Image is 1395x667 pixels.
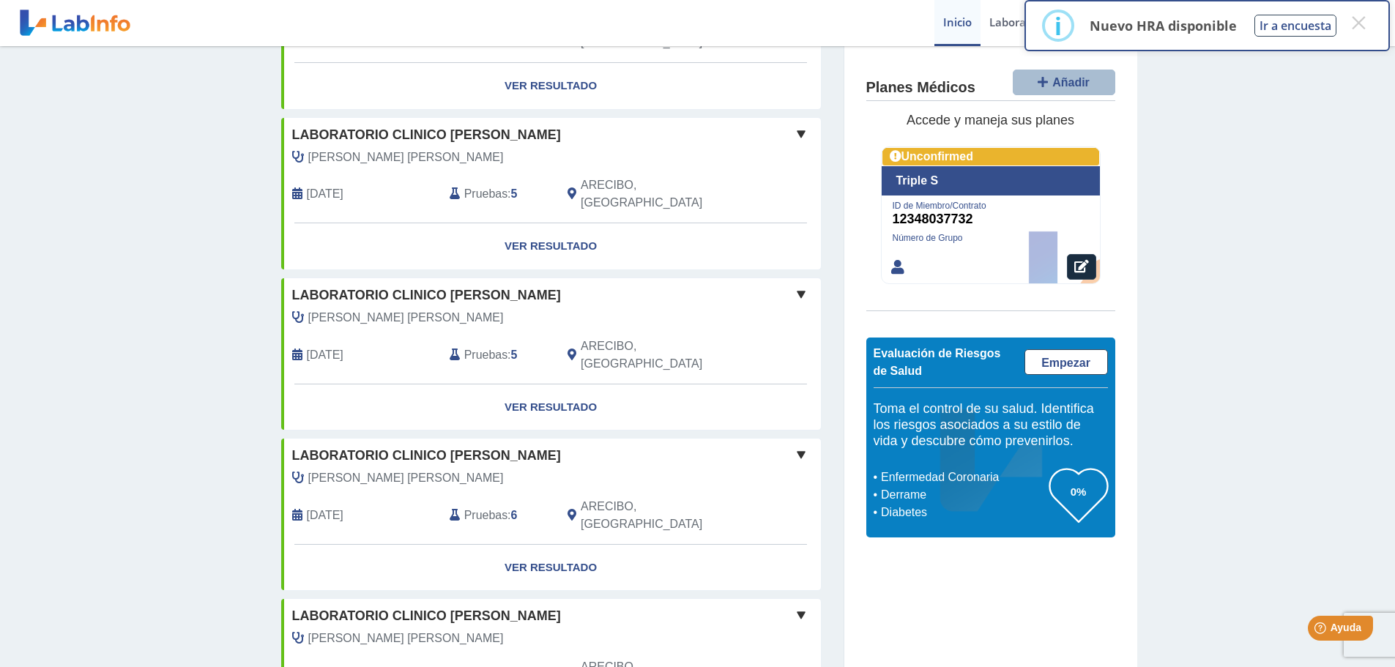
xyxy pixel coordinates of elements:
[1052,76,1090,89] span: Añadir
[439,176,557,212] div: :
[1013,70,1115,95] button: Añadir
[877,504,1049,521] li: Diabetes
[581,498,743,533] span: ARECIBO, PR
[292,125,561,145] span: Laboratorio Clinico [PERSON_NAME]
[874,402,1108,450] h5: Toma el control de su salud. Identifica los riesgos asociados a su estilo de vida y descubre cómo...
[308,630,504,647] span: Rivera Riestra, Victor
[1049,482,1108,501] h3: 0%
[1254,15,1336,37] button: Ir a encuesta
[907,113,1074,128] span: Accede y maneja sus planes
[464,507,507,524] span: Pruebas
[1041,357,1090,369] span: Empezar
[464,185,507,203] span: Pruebas
[1345,10,1372,36] button: Close this dialog
[511,349,518,361] b: 5
[281,545,821,591] a: Ver Resultado
[308,149,504,166] span: Rivera Riestra, Victor
[874,347,1001,377] span: Evaluación de Riesgos de Salud
[581,176,743,212] span: ARECIBO, PR
[1265,610,1379,651] iframe: Help widget launcher
[581,338,743,373] span: ARECIBO, PR
[464,346,507,364] span: Pruebas
[1090,17,1237,34] p: Nuevo HRA disponible
[511,509,518,521] b: 6
[1024,349,1108,375] a: Empezar
[307,185,343,203] span: 2023-12-07
[281,223,821,269] a: Ver Resultado
[308,309,504,327] span: Rivera Riestra, Victor
[292,606,561,626] span: Laboratorio Clinico [PERSON_NAME]
[511,187,518,200] b: 5
[292,446,561,466] span: Laboratorio Clinico [PERSON_NAME]
[866,80,975,97] h4: Planes Médicos
[281,63,821,109] a: Ver Resultado
[281,384,821,431] a: Ver Resultado
[439,498,557,533] div: :
[307,507,343,524] span: 2023-08-17
[1054,12,1062,39] div: i
[292,286,561,305] span: Laboratorio Clinico [PERSON_NAME]
[877,469,1049,486] li: Enfermedad Coronaria
[308,469,504,487] span: Rivera Riestra, Victor
[307,346,343,364] span: 2023-11-02
[439,338,557,373] div: :
[877,486,1049,504] li: Derrame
